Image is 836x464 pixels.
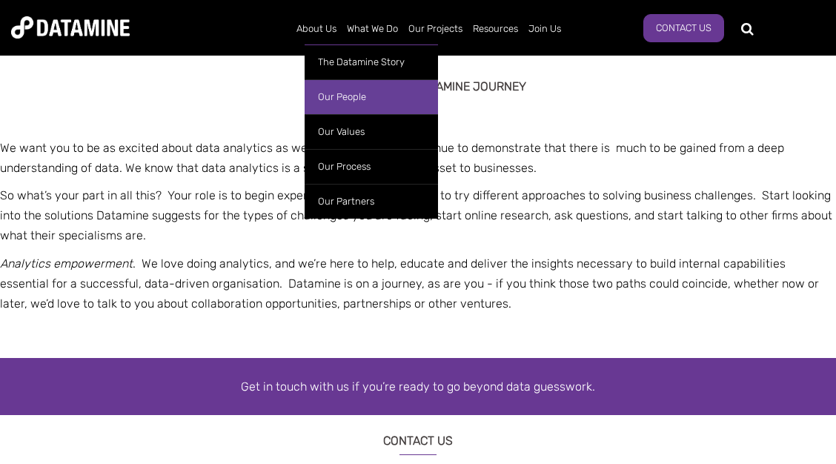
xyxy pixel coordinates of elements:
a: What We Do [342,10,403,48]
span: Get in touch with us if you’re ready to go beyond data guesswork. [241,380,595,394]
a: Our Process [305,149,438,184]
a: Join Us [523,10,566,48]
a: Our Projects [403,10,468,48]
a: The Datamine Story [305,44,438,79]
img: Datamine [11,16,130,39]
a: About Us [291,10,342,48]
a: Our Partners [305,184,438,219]
a: Resources [468,10,523,48]
a: Our Values [305,114,438,149]
a: Our People [305,79,438,114]
a: Contact Us [643,14,724,42]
